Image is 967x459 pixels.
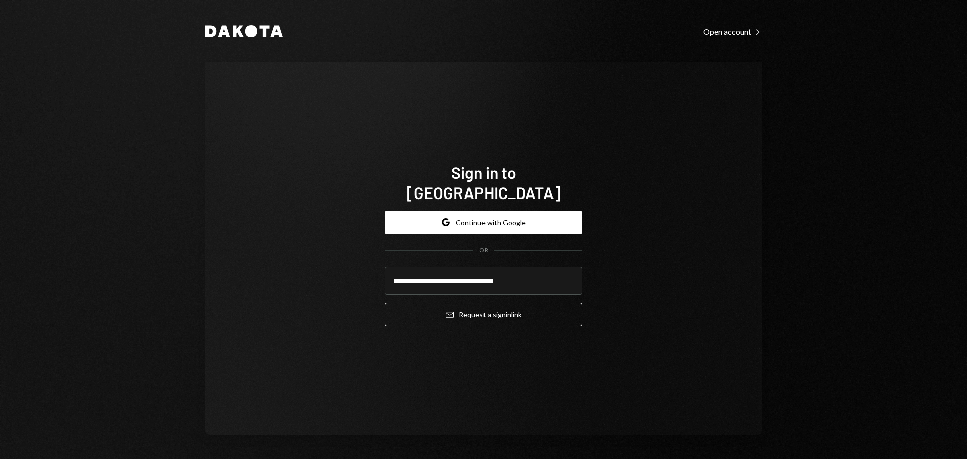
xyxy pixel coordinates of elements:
div: OR [479,246,488,255]
h1: Sign in to [GEOGRAPHIC_DATA] [385,162,582,203]
button: Continue with Google [385,211,582,234]
button: Request a signinlink [385,303,582,326]
a: Open account [703,26,762,37]
div: Open account [703,27,762,37]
